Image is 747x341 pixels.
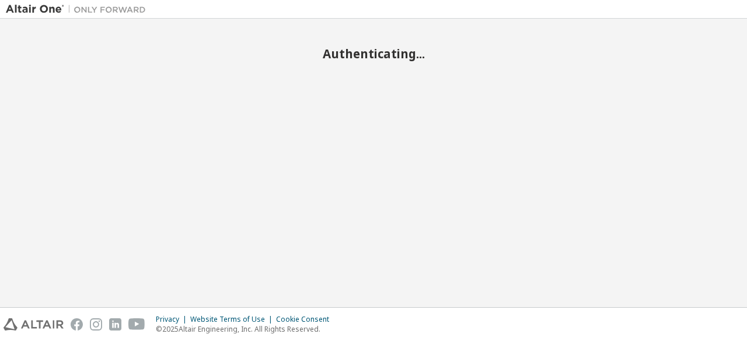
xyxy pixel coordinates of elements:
[109,318,121,331] img: linkedin.svg
[190,315,276,324] div: Website Terms of Use
[156,315,190,324] div: Privacy
[4,318,64,331] img: altair_logo.svg
[90,318,102,331] img: instagram.svg
[276,315,336,324] div: Cookie Consent
[128,318,145,331] img: youtube.svg
[6,3,152,15] img: Altair One
[156,324,336,334] p: © 2025 Altair Engineering, Inc. All Rights Reserved.
[71,318,83,331] img: facebook.svg
[6,46,741,61] h2: Authenticating...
